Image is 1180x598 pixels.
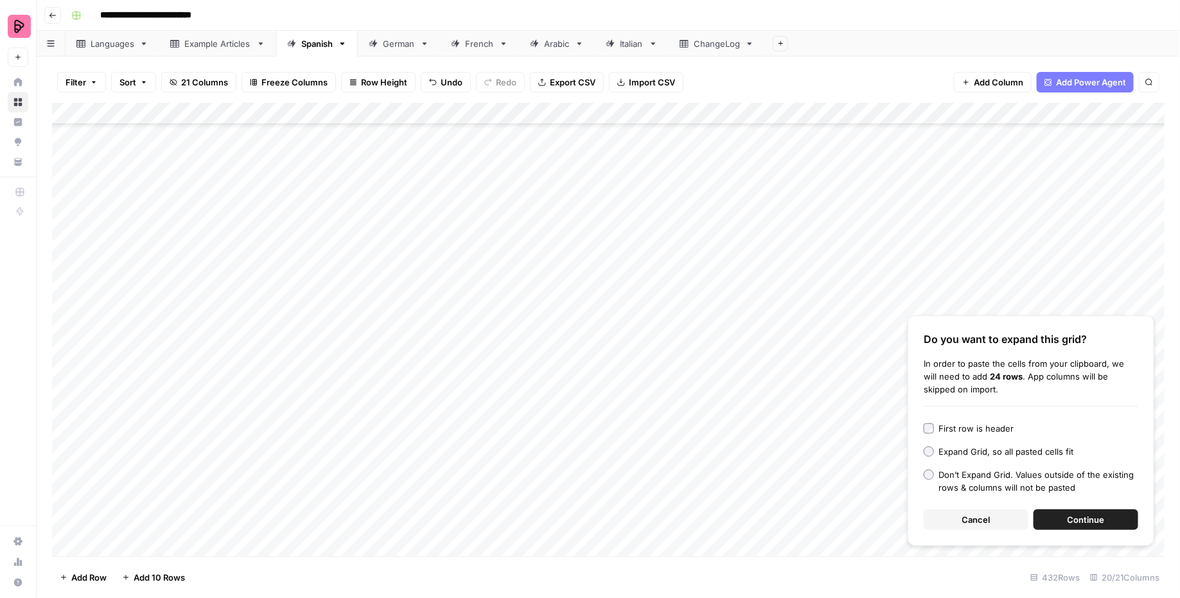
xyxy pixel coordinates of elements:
[8,572,28,593] button: Help + Support
[1056,76,1126,89] span: Add Power Agent
[924,470,934,480] input: Don’t Expand Grid. Values outside of the existing rows & columns will not be pasted
[669,31,765,57] a: ChangeLog
[57,72,106,92] button: Filter
[939,422,1014,435] div: First row is header
[91,37,134,50] div: Languages
[8,132,28,152] a: Opportunities
[301,37,333,50] div: Spanish
[8,10,28,42] button: Workspace: Preply
[441,76,462,89] span: Undo
[1068,513,1105,526] span: Continue
[119,76,136,89] span: Sort
[609,72,683,92] button: Import CSV
[924,357,1138,396] div: In order to paste the cells from your clipboard, we will need to add . App columns will be skippe...
[544,37,570,50] div: Arabic
[939,445,1074,458] div: Expand Grid, so all pasted cells fit
[383,37,415,50] div: German
[8,112,28,132] a: Insights
[341,72,416,92] button: Row Height
[1034,509,1138,530] button: Continue
[134,571,185,584] span: Add 10 Rows
[974,76,1023,89] span: Add Column
[962,513,991,526] span: Cancel
[496,76,516,89] span: Redo
[66,31,159,57] a: Languages
[924,446,934,457] input: Expand Grid, so all pasted cells fit
[939,468,1138,494] div: Don’t Expand Grid. Values outside of the existing rows & columns will not be pasted
[161,72,236,92] button: 21 Columns
[242,72,336,92] button: Freeze Columns
[8,552,28,572] a: Usage
[629,76,675,89] span: Import CSV
[476,72,525,92] button: Redo
[8,92,28,112] a: Browse
[8,531,28,552] a: Settings
[550,76,595,89] span: Export CSV
[8,152,28,172] a: Your Data
[924,509,1028,530] button: Cancel
[66,76,86,89] span: Filter
[8,72,28,92] a: Home
[1085,567,1165,588] div: 20/21 Columns
[361,76,407,89] span: Row Height
[52,567,114,588] button: Add Row
[530,72,604,92] button: Export CSV
[440,31,519,57] a: French
[111,72,156,92] button: Sort
[358,31,440,57] a: German
[159,31,276,57] a: Example Articles
[465,37,494,50] div: French
[620,37,644,50] div: Italian
[595,31,669,57] a: Italian
[924,423,934,434] input: First row is header
[421,72,471,92] button: Undo
[924,331,1138,347] div: Do you want to expand this grid?
[184,37,251,50] div: Example Articles
[261,76,328,89] span: Freeze Columns
[1037,72,1134,92] button: Add Power Agent
[1025,567,1085,588] div: 432 Rows
[954,72,1032,92] button: Add Column
[114,567,193,588] button: Add 10 Rows
[694,37,740,50] div: ChangeLog
[990,371,1023,382] b: 24 rows
[71,571,107,584] span: Add Row
[181,76,228,89] span: 21 Columns
[276,31,358,57] a: Spanish
[8,15,31,38] img: Preply Logo
[519,31,595,57] a: Arabic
